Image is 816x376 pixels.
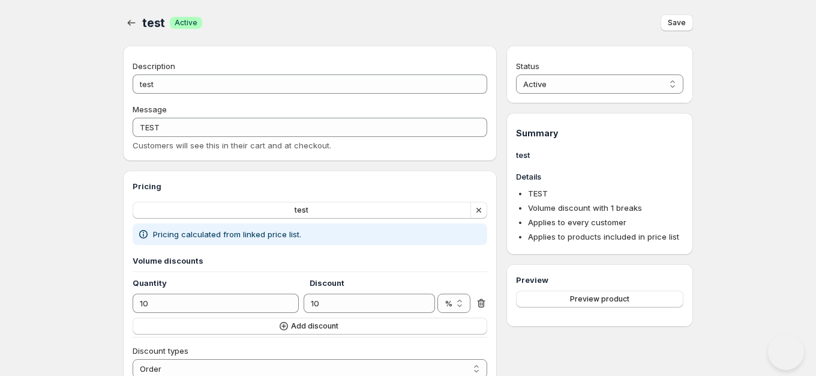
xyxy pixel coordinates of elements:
span: Customers will see this in their cart and at checkout. [133,141,331,150]
h4: Quantity [133,277,310,289]
span: Active [175,18,197,28]
span: Volume discount with 1 breaks [528,203,642,213]
h3: Preview [516,274,683,286]
iframe: Help Scout Beacon - Open [768,334,804,370]
h1: Summary [516,127,683,139]
h3: Volume discounts [133,255,487,267]
span: Add discount [291,321,338,331]
h4: Discount [310,277,439,289]
span: TEST [528,189,548,198]
p: Pricing calculated from linked price list. [153,228,301,240]
input: Private internal description [133,74,487,94]
span: Status [516,61,539,71]
span: test [142,16,165,30]
span: test [295,205,308,215]
span: Applies to products included in price list [528,232,679,241]
h3: Pricing [133,180,487,192]
button: Preview product [516,291,683,308]
span: Message [133,105,167,114]
span: Preview product [570,294,629,304]
button: Save [661,14,693,31]
span: Applies to every customer [528,217,626,227]
span: Description [133,61,175,71]
h3: Details [516,171,683,183]
span: Save [668,18,686,28]
button: Add discount [133,318,487,335]
span: Discount types [133,346,188,356]
button: test [133,202,471,219]
h3: test [516,149,683,161]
